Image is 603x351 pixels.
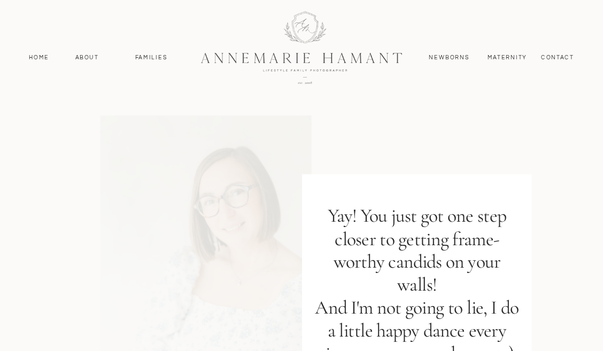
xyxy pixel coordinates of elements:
a: Families [129,53,174,63]
a: Newborns [425,53,473,63]
p: Yay! You just got one step closer to getting frame-worthy candids on your walls! And I'm not goin... [312,205,522,334]
a: About [72,53,102,63]
a: MAternity [488,53,526,63]
a: Home [24,53,53,63]
a: contact [536,53,579,63]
